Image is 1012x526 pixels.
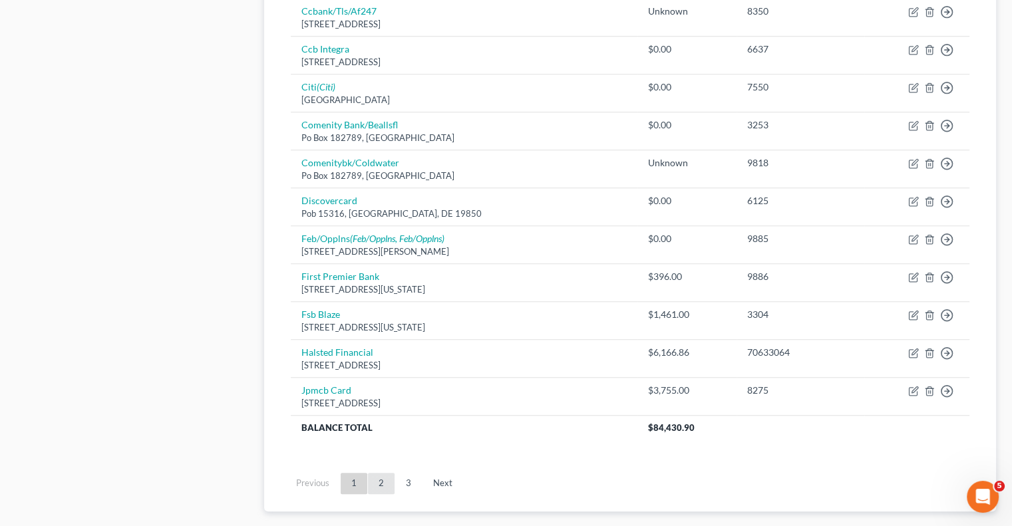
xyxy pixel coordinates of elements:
span: $84,430.90 [648,422,695,433]
a: Halsted Financial [301,346,373,358]
div: Pob 15316, [GEOGRAPHIC_DATA], DE 19850 [301,207,627,220]
a: Comenity Bank/Beallsfl [301,119,398,130]
div: [STREET_ADDRESS][US_STATE] [301,321,627,334]
div: [GEOGRAPHIC_DATA] [301,94,627,106]
div: $6,166.86 [648,346,726,359]
a: Feb/Opplns(Feb/Opplns, Feb/Opplns) [301,233,444,244]
div: 3253 [747,118,854,132]
div: $1,461.00 [648,308,726,321]
a: Citi(Citi) [301,81,335,92]
iframe: Intercom live chat [967,481,999,513]
div: [STREET_ADDRESS] [301,18,627,31]
a: Ccb Integra [301,43,349,55]
span: 5 [994,481,1005,491]
div: 7550 [747,80,854,94]
div: [STREET_ADDRESS] [301,397,627,410]
div: $0.00 [648,80,726,94]
div: $0.00 [648,43,726,56]
div: 70633064 [747,346,854,359]
a: Next [422,473,463,494]
a: 1 [341,473,367,494]
div: 9885 [747,232,854,245]
div: $0.00 [648,232,726,245]
div: 6637 [747,43,854,56]
div: 3304 [747,308,854,321]
a: Discovercard [301,195,357,206]
div: [STREET_ADDRESS] [301,56,627,68]
div: $0.00 [648,118,726,132]
div: $0.00 [648,194,726,207]
i: (Feb/Opplns, Feb/Opplns) [350,233,444,244]
div: Po Box 182789, [GEOGRAPHIC_DATA] [301,132,627,144]
div: Unknown [648,5,726,18]
div: Po Box 182789, [GEOGRAPHIC_DATA] [301,170,627,182]
a: First Premier Bank [301,271,379,282]
div: 8275 [747,384,854,397]
a: 2 [368,473,395,494]
div: 9886 [747,270,854,283]
a: Ccbank/Tls/Af247 [301,5,377,17]
div: [STREET_ADDRESS][US_STATE] [301,283,627,296]
div: 6125 [747,194,854,207]
i: (Citi) [317,81,335,92]
div: $396.00 [648,270,726,283]
th: Balance Total [291,415,637,439]
div: [STREET_ADDRESS] [301,359,627,372]
div: $3,755.00 [648,384,726,397]
div: Unknown [648,156,726,170]
a: Comenitybk/Coldwater [301,157,399,168]
a: 3 [395,473,422,494]
div: 9818 [747,156,854,170]
div: 8350 [747,5,854,18]
div: [STREET_ADDRESS][PERSON_NAME] [301,245,627,258]
a: Fsb Blaze [301,309,340,320]
a: Jpmcb Card [301,384,351,396]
